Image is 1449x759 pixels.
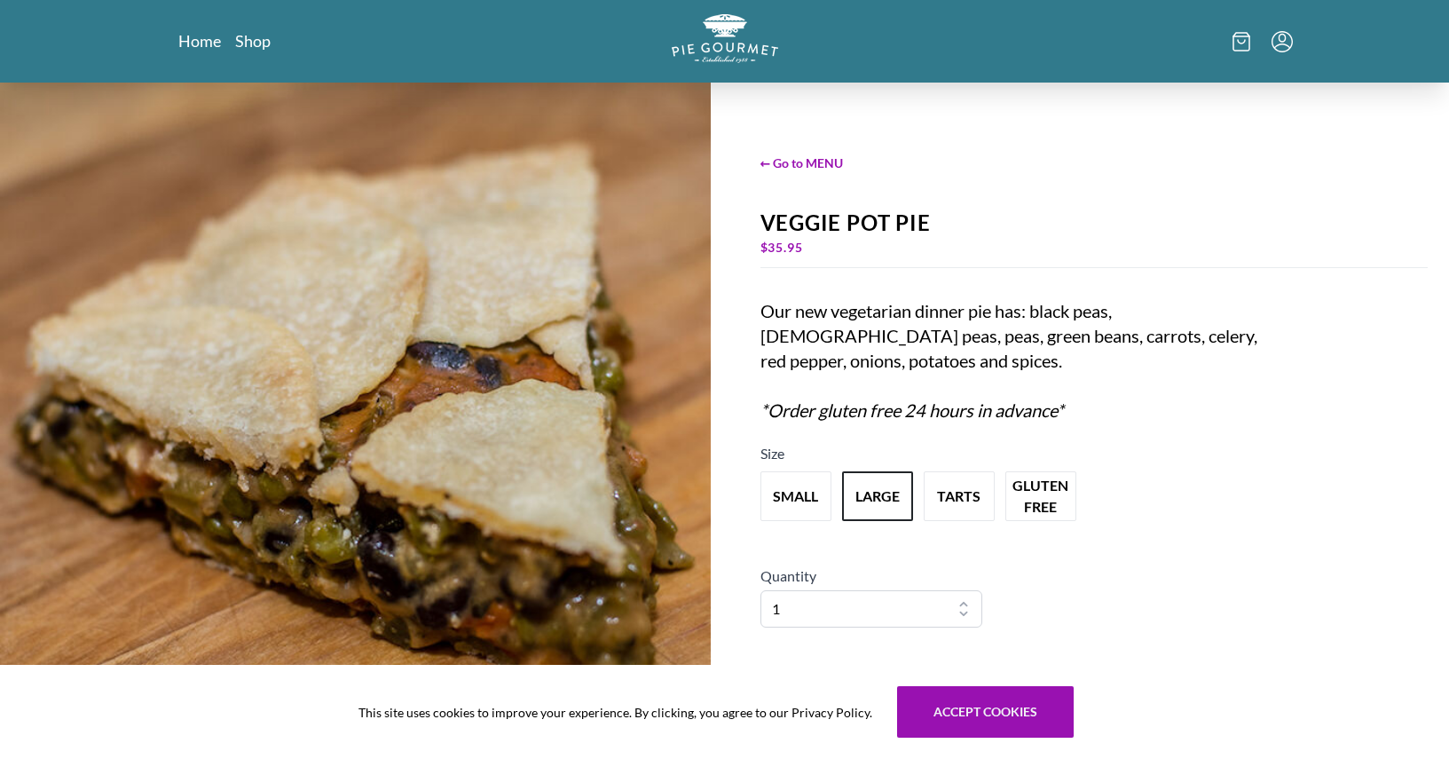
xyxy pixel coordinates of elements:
a: Logo [672,14,778,68]
div: Our new vegetarian dinner pie has: black peas, [DEMOGRAPHIC_DATA] peas, peas, green beans, carrot... [760,298,1272,423]
button: Menu [1272,31,1293,52]
a: Home [178,30,221,51]
button: Variant Swatch [842,471,913,521]
button: Variant Swatch [1005,471,1076,521]
button: Variant Swatch [760,471,831,521]
span: Size [760,445,784,462]
span: This site uses cookies to improve your experience. By clicking, you agree to our Privacy Policy. [358,703,872,722]
span: Quantity [760,567,816,584]
button: Variant Swatch [924,471,995,521]
select: Quantity [760,590,983,628]
a: Shop [235,30,271,51]
div: Veggie Pot Pie [760,210,1429,235]
em: *Order gluten free 24 hours in advance* [760,399,1064,421]
button: Accept cookies [897,686,1074,738]
span: ← Go to MENU [760,154,1429,172]
img: logo [672,14,778,63]
div: $ 35.95 [760,235,1429,260]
